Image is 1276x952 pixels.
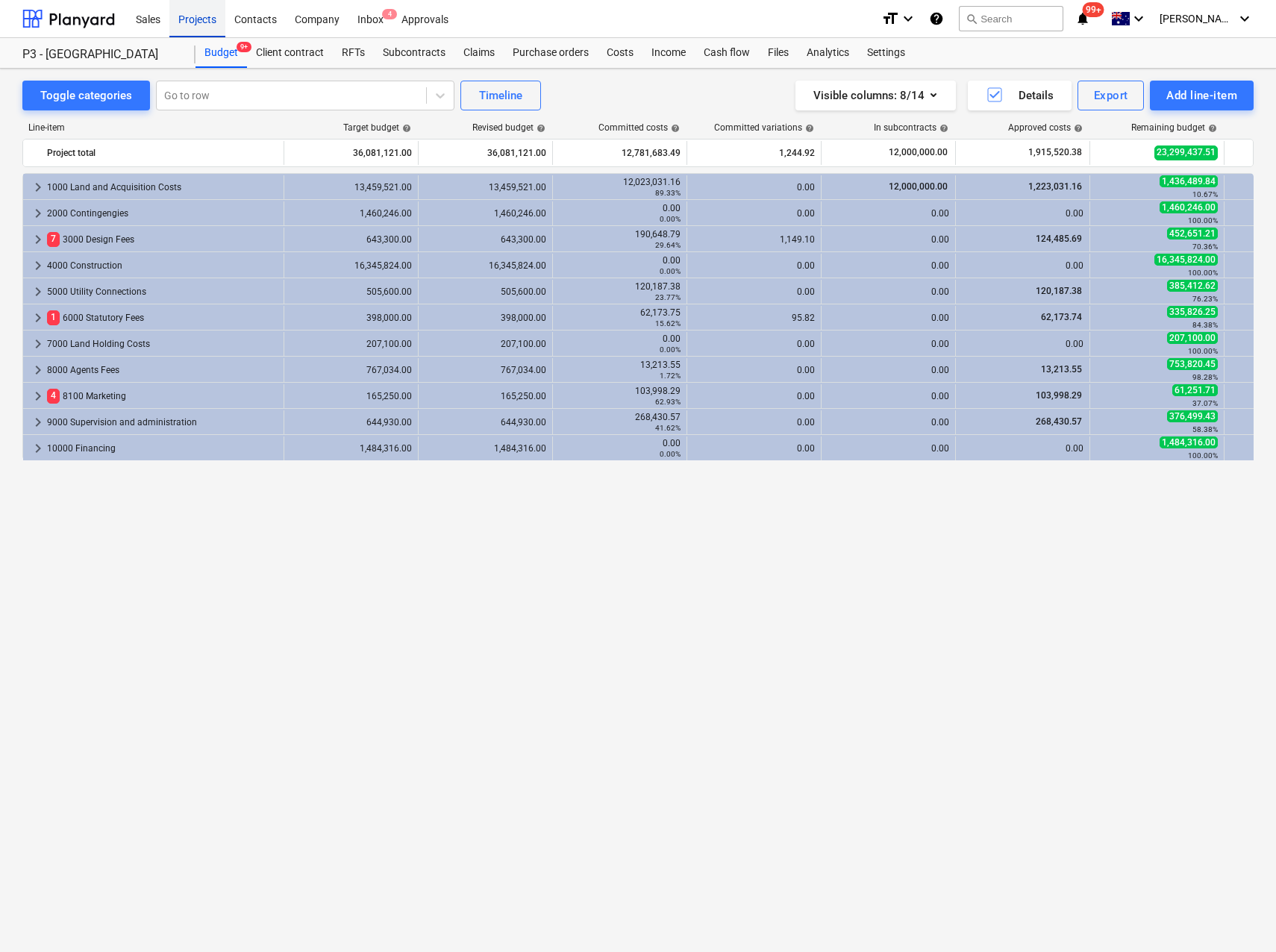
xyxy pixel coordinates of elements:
[47,384,278,408] div: 8100 Marketing
[1027,146,1083,159] span: 1,915,520.38
[29,335,47,353] span: keyboard_arrow_right
[425,313,546,323] div: 398,000.00
[693,286,815,297] div: 0.00
[1188,347,1218,355] small: 100.00%
[47,175,278,199] div: 1000 Land and Acquisition Costs
[874,122,948,133] div: In subcontracts
[1192,190,1218,198] small: 10.67%
[425,443,546,454] div: 1,484,316.00
[290,365,412,375] div: 767,034.00
[47,332,278,356] div: 7000 Land Holding Costs
[247,38,333,68] div: Client contract
[47,232,60,246] span: 7
[1188,269,1218,277] small: 100.00%
[47,306,278,330] div: 6000 Statutory Fees
[1192,425,1218,433] small: 58.38%
[1205,124,1217,133] span: help
[828,443,949,454] div: 0.00
[828,260,949,271] div: 0.00
[290,443,412,454] div: 1,484,316.00
[660,267,681,275] small: 0.00%
[1034,234,1083,244] span: 124,485.69
[47,389,60,403] span: 4
[47,254,278,278] div: 4000 Construction
[802,124,814,133] span: help
[1192,321,1218,329] small: 84.38%
[655,293,681,301] small: 23.77%
[1154,145,1218,160] span: 23,299,437.51
[693,234,815,245] div: 1,149.10
[47,228,278,251] div: 3000 Design Fees
[828,208,949,219] div: 0.00
[559,255,681,276] div: 0.00
[425,234,546,245] div: 643,300.00
[22,81,150,110] button: Toggle categories
[693,141,815,165] div: 1,244.92
[1192,242,1218,251] small: 70.36%
[22,47,178,63] div: P3 - [GEOGRAPHIC_DATA]
[1192,373,1218,381] small: 98.28%
[655,319,681,328] small: 15.62%
[29,257,47,275] span: keyboard_arrow_right
[660,215,681,223] small: 0.00%
[534,124,545,133] span: help
[1192,295,1218,303] small: 76.23%
[668,124,680,133] span: help
[1167,358,1218,370] span: 753,820.45
[1034,286,1083,296] span: 120,187.38
[559,229,681,250] div: 190,648.79
[655,398,681,406] small: 62.93%
[454,38,504,68] a: Claims
[1166,86,1237,105] div: Add line-item
[460,81,541,110] button: Timeline
[1167,410,1218,422] span: 376,499.43
[655,424,681,432] small: 41.62%
[962,260,1083,271] div: 0.00
[759,38,798,68] a: Files
[425,417,546,428] div: 644,930.00
[887,181,949,192] span: 12,000,000.00
[47,410,278,434] div: 9000 Supervision and administration
[1167,332,1218,344] span: 207,100.00
[660,372,681,380] small: 1.72%
[693,417,815,428] div: 0.00
[374,38,454,68] a: Subcontracts
[29,178,47,196] span: keyboard_arrow_right
[642,38,695,68] a: Income
[828,313,949,323] div: 0.00
[399,124,411,133] span: help
[828,391,949,401] div: 0.00
[693,313,815,323] div: 95.82
[959,6,1063,31] button: Search
[29,231,47,248] span: keyboard_arrow_right
[425,365,546,375] div: 767,034.00
[693,391,815,401] div: 0.00
[660,450,681,458] small: 0.00%
[1188,451,1218,460] small: 100.00%
[693,365,815,375] div: 0.00
[504,38,598,68] div: Purchase orders
[425,339,546,349] div: 207,100.00
[598,122,680,133] div: Committed costs
[40,86,132,105] div: Toggle categories
[936,124,948,133] span: help
[47,358,278,382] div: 8000 Agents Fees
[828,234,949,245] div: 0.00
[1160,175,1218,187] span: 1,436,489.84
[290,286,412,297] div: 505,600.00
[714,122,814,133] div: Committed variations
[559,360,681,381] div: 13,213.55
[1071,124,1083,133] span: help
[425,208,546,219] div: 1,460,246.00
[425,391,546,401] div: 165,250.00
[1130,10,1148,28] i: keyboard_arrow_down
[29,283,47,301] span: keyboard_arrow_right
[1150,81,1254,110] button: Add line-item
[559,177,681,198] div: 12,023,031.16
[290,339,412,349] div: 207,100.00
[1160,436,1218,448] span: 1,484,316.00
